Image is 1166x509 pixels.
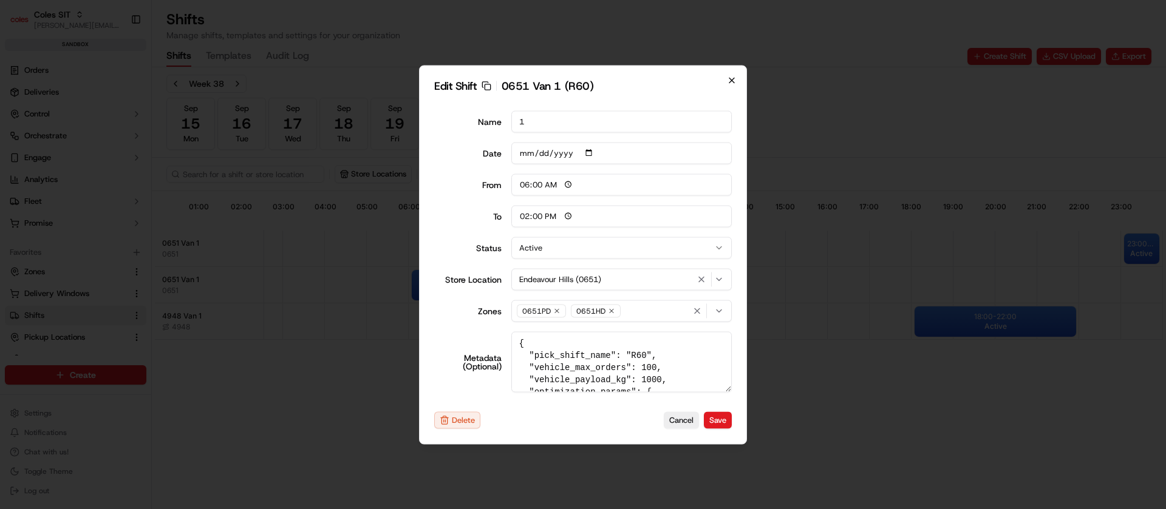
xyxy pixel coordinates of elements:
label: Store Location [434,275,502,283]
div: To [434,212,502,220]
img: Nash [12,12,36,36]
div: 💻 [103,177,112,187]
div: Start new chat [41,116,199,128]
button: Delete [434,411,480,428]
div: 📗 [12,177,22,187]
button: 0651PD0651HD [511,300,732,322]
img: 1736555255976-a54dd68f-1ca7-489b-9aae-adbdc363a1c4 [12,116,34,138]
input: Got a question? Start typing here... [32,78,219,91]
span: 0651 Van 1 (R60) [502,80,594,91]
button: Save [704,412,732,429]
label: Zones [434,306,502,315]
label: Name [434,117,502,126]
span: 0651HD [576,306,605,315]
span: Endeavour Hills (0651) [519,274,601,285]
div: We're available if you need us! [41,128,154,138]
label: Metadata (Optional) [434,353,502,370]
textarea: { "pick_shift_name": "R60", "vehicle_max_orders": 100, "vehicle_payload_kg": 1000, "optimization_... [511,331,732,392]
input: Shift name [511,110,732,132]
a: 💻API Documentation [98,171,200,193]
span: API Documentation [115,176,195,188]
p: Welcome 👋 [12,49,221,68]
h2: Edit Shift [434,80,732,91]
a: Powered byPylon [86,205,147,215]
span: 0651PD [522,306,551,315]
span: Knowledge Base [24,176,93,188]
div: From [434,180,502,189]
button: Start new chat [206,120,221,134]
button: Endeavour Hills (0651) [511,268,732,290]
button: Cancel [664,412,699,429]
label: Date [434,149,502,157]
a: 📗Knowledge Base [7,171,98,193]
span: Pylon [121,206,147,215]
label: Status [434,243,502,252]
